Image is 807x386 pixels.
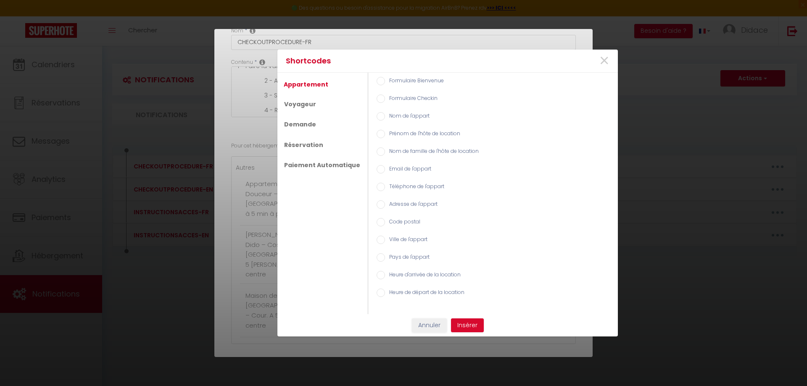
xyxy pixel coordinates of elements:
a: Voyageur [280,96,321,112]
label: Adresse de l'appart [385,200,438,210]
a: Appartement [280,77,332,92]
label: Nom de l'appart [385,112,430,121]
button: Close [599,52,609,70]
a: Paiement Automatique [280,157,365,173]
label: Pays de l'appart [385,253,430,263]
label: Heure d'arrivée de la location [385,271,461,280]
label: Code postal [385,218,420,227]
label: Prénom de l'hôte de location [385,130,460,139]
h4: Shortcodes [286,55,498,67]
a: Demande [280,116,321,132]
label: Formulaire Bienvenue [385,77,444,86]
label: Formulaire Checkin [385,95,438,104]
label: Heure de départ de la location [385,289,464,298]
label: Ville de l'appart [385,236,427,245]
label: Nom de famille de l'hôte de location [385,147,479,157]
a: Réservation [280,137,328,153]
button: Annuler [412,318,447,333]
label: Téléphone de l'appart [385,183,444,192]
label: Email de l'appart [385,165,431,174]
button: Insérer [451,318,484,333]
span: × [599,48,609,74]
